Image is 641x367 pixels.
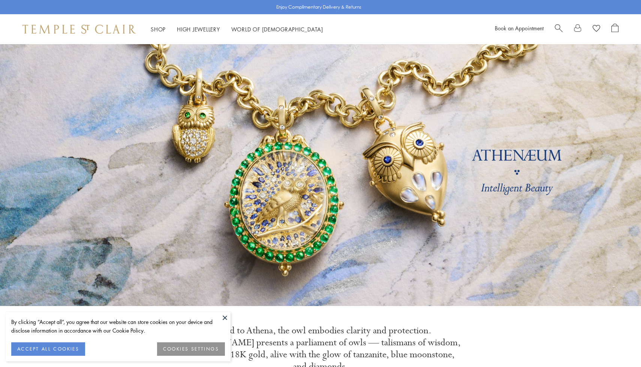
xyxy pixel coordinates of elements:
a: View Wishlist [593,24,600,35]
nav: Main navigation [151,25,323,34]
p: Enjoy Complimentary Delivery & Returns [276,3,361,11]
a: Book an Appointment [495,24,544,32]
img: Temple St. Clair [22,25,136,34]
a: High JewelleryHigh Jewellery [177,25,220,33]
a: World of [DEMOGRAPHIC_DATA]World of [DEMOGRAPHIC_DATA] [231,25,323,33]
a: Search [555,24,563,35]
div: By clicking “Accept all”, you agree that our website can store cookies on your device and disclos... [11,318,225,335]
a: ShopShop [151,25,166,33]
button: ACCEPT ALL COOKIES [11,342,85,356]
button: COOKIES SETTINGS [157,342,225,356]
a: Open Shopping Bag [611,24,619,35]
